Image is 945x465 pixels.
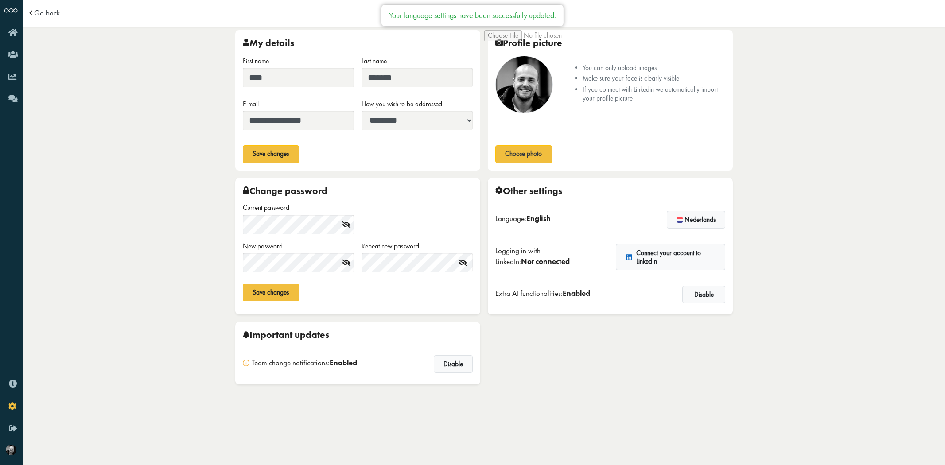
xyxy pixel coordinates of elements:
[362,57,387,66] label: Last name
[243,145,299,163] button: Save changes
[495,213,551,224] div: Language:
[495,246,608,267] div: Logging in with LinkedIn:
[389,10,556,21] div: Your language settings have been successfully updated.
[362,100,442,109] label: How you wish to be addressed
[434,355,473,373] button: Disable
[243,186,473,196] div: Change password
[526,213,551,223] span: English
[34,9,60,17] a: Go back
[243,38,473,48] div: My details
[243,203,354,213] label: Current password
[682,286,725,303] button: Disable
[330,358,357,368] span: Enabled
[243,100,259,109] label: E-mail
[243,57,269,66] label: First name
[677,217,683,223] img: flag-nl.svg
[362,242,473,251] label: Repeat new password
[243,284,299,302] button: Save changes
[616,244,725,270] a: Connect your account to LinkedIn
[563,288,590,298] span: Enabled
[243,358,357,368] div: Team change notifications:
[243,242,354,251] label: New password
[495,288,590,299] div: Extra AI functionalities:
[495,186,725,196] div: Other settings
[626,254,633,261] img: linkedin.svg
[243,329,473,340] div: Important updates
[243,360,249,366] img: info.svg
[667,211,725,229] button: Nederlands
[521,256,570,266] span: Not connected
